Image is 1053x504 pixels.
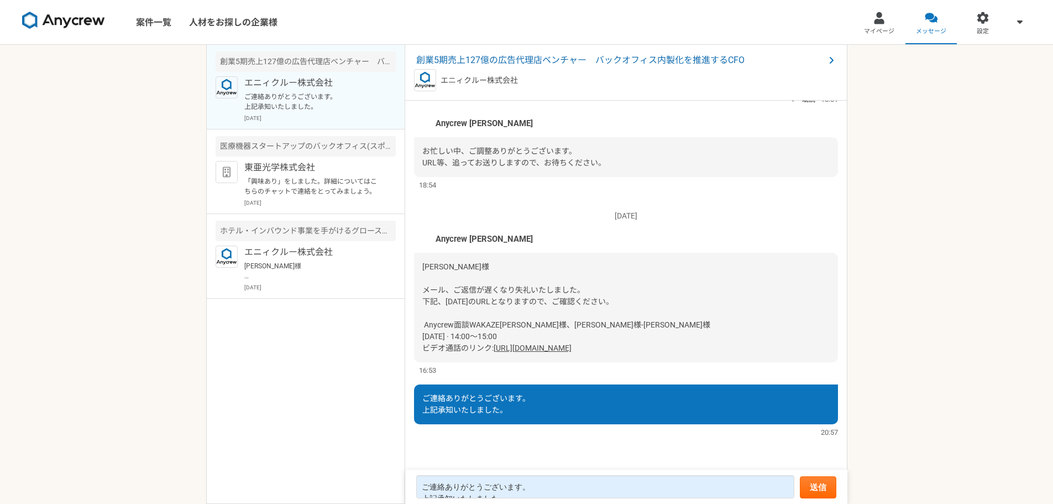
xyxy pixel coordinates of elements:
[864,27,894,36] span: マイページ
[494,344,572,352] a: [URL][DOMAIN_NAME]
[419,180,436,190] span: 18:54
[414,231,431,247] img: %E3%83%95%E3%82%9A%E3%83%AD%E3%83%95%E3%82%A3%E3%83%BC%E3%83%AB%E7%94%BB%E5%83%8F%E3%81%AE%E3%82%...
[422,262,710,352] span: [PERSON_NAME]様 メール、ご返信が遅くなり失礼いたしました。 下記、[DATE]のURLとなりますので、ご確認ください。 Anycrew面談WAKAZE[PERSON_NAME]様、...
[414,210,838,222] p: [DATE]
[244,114,396,122] p: [DATE]
[414,115,431,132] img: %E3%83%95%E3%82%9A%E3%83%AD%E3%83%95%E3%82%A3%E3%83%BC%E3%83%AB%E7%94%BB%E5%83%8F%E3%81%AE%E3%82%...
[916,27,946,36] span: メッセージ
[441,75,518,86] p: エニィクルー株式会社
[244,283,396,292] p: [DATE]
[216,161,238,183] img: default_org_logo-42cde973f59100197ec2c8e796e4974ac8490bb5b08a0eb061ff975e4574aa76.png
[416,54,825,67] span: 創業5期売上127億の広告代理店ベンチャー バックオフィス内製化を推進するCFO
[436,233,533,245] span: Anycrew [PERSON_NAME]
[216,136,396,157] div: 医療機器スタートアップのバックオフィス(スポット、週1から可)
[821,427,838,438] span: 20:57
[216,76,238,98] img: logo_text_blue_01.png
[244,76,381,90] p: エニィクルー株式会社
[244,261,381,281] p: [PERSON_NAME]様 度々申し訳ございません。 こちら、もしご興味ございましたら、ご案内できればと思いますが、いかがでしょうか？
[414,69,436,91] img: logo_text_blue_01.png
[422,394,530,414] span: ご連絡ありがとうございます。 上記承知いたしました。
[22,12,105,29] img: 8DqYSo04kwAAAAASUVORK5CYII=
[977,27,989,36] span: 設定
[244,161,381,174] p: 東亜光学株式会社
[244,176,381,196] p: 「興味あり」をしました。詳細についてはこちらのチャットで連絡をとってみましょう。
[244,92,381,112] p: ご連絡ありがとうございます。 上記承知いたしました。
[216,221,396,241] div: ホテル・インバウンド事業を手がけるグロース上場企業 バックオフィス管理部長
[216,51,396,72] div: 創業5期売上127億の広告代理店ベンチャー バックオフィス内製化を推進するCFO
[436,117,533,129] span: Anycrew [PERSON_NAME]
[419,365,436,376] span: 16:53
[244,199,396,207] p: [DATE]
[422,147,606,167] span: お忙しい中、ご調整ありがとうございます。 URL等、追ってお送りしますので、お待ちください。
[244,246,381,259] p: エニィクルー株式会社
[216,246,238,268] img: logo_text_blue_01.png
[800,476,836,498] button: 送信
